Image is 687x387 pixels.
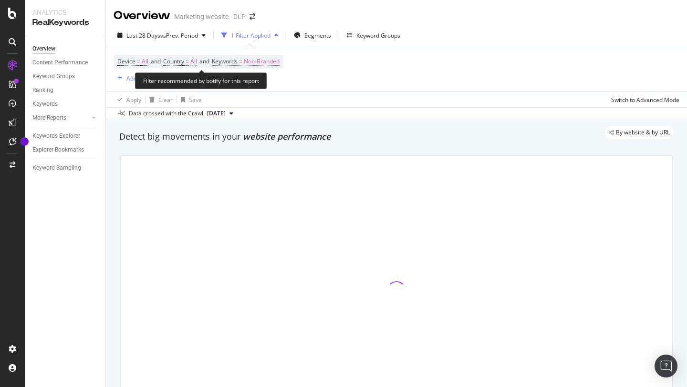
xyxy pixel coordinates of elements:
span: All [142,55,148,68]
span: Country [163,57,184,65]
button: Last 28 DaysvsPrev. Period [114,28,209,43]
div: Overview [32,44,55,54]
span: Non-Branded [244,55,280,68]
a: Overview [32,44,99,54]
a: Keyword Sampling [32,163,99,173]
div: Overview [114,8,170,24]
div: Keywords [32,99,58,109]
div: More Reports [32,113,66,123]
div: Ranking [32,85,53,95]
div: Add Filter [126,74,152,82]
button: Save [177,92,202,107]
div: Clear [158,96,173,104]
div: Analytics [32,8,98,17]
div: Keywords Explorer [32,131,80,141]
a: Keyword Groups [32,71,99,81]
a: Keywords Explorer [32,131,99,141]
div: Switch to Advanced Mode [611,96,679,104]
div: Content Performance [32,58,88,68]
div: Filter recommended by botify for this report [135,72,267,89]
div: Marketing website - DLP [174,12,246,21]
button: Switch to Advanced Mode [607,92,679,107]
span: = [137,57,140,65]
div: Save [189,96,202,104]
span: vs Prev. Period [160,31,198,40]
div: Explorer Bookmarks [32,145,84,155]
div: 1 Filter Applied [231,31,271,40]
a: Ranking [32,85,99,95]
span: Device [117,57,135,65]
div: Apply [126,96,141,104]
button: [DATE] [203,108,237,119]
span: By website & by URL [616,130,670,135]
a: More Reports [32,113,89,123]
div: Keyword Groups [32,71,75,81]
div: legacy label [605,126,674,139]
div: Keyword Sampling [32,163,81,173]
button: Segments [290,28,335,43]
div: Keyword Groups [356,31,400,40]
a: Content Performance [32,58,99,68]
div: RealKeywords [32,17,98,28]
button: Apply [114,92,141,107]
a: Keywords [32,99,99,109]
button: 1 Filter Applied [218,28,282,43]
span: = [186,57,189,65]
button: Add Filter [114,72,152,84]
span: 2025 Aug. 29th [207,109,226,118]
span: Segments [304,31,331,40]
span: and [199,57,209,65]
a: Explorer Bookmarks [32,145,99,155]
div: Data crossed with the Crawl [129,109,203,118]
span: Last 28 Days [126,31,160,40]
div: Open Intercom Messenger [655,355,677,377]
span: Keywords [212,57,238,65]
span: and [151,57,161,65]
button: Clear [146,92,173,107]
span: = [239,57,242,65]
button: Keyword Groups [343,28,404,43]
div: Tooltip anchor [20,137,29,146]
span: All [190,55,197,68]
div: arrow-right-arrow-left [250,13,255,20]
